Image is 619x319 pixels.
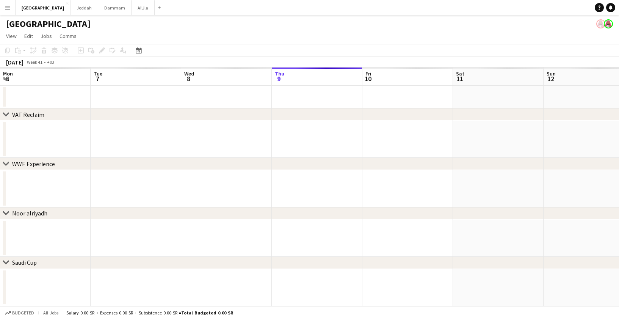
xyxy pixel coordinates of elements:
button: Budgeted [4,309,35,317]
a: View [3,31,20,41]
button: Jeddah [71,0,98,15]
div: Saudi Cup [12,259,37,266]
a: Jobs [38,31,55,41]
h1: [GEOGRAPHIC_DATA] [6,18,91,30]
span: 7 [92,74,102,83]
span: All jobs [42,310,60,316]
span: Edit [24,33,33,39]
div: Noor alriyadh [12,209,47,217]
span: Week 41 [25,59,44,65]
div: [DATE] [6,58,24,66]
div: WWE Experience [12,160,55,168]
span: View [6,33,17,39]
button: Dammam [98,0,132,15]
span: Tue [94,70,102,77]
span: Budgeted [12,310,34,316]
span: 12 [545,74,556,83]
div: Salary 0.00 SR + Expenses 0.00 SR + Subsistence 0.00 SR = [66,310,233,316]
app-user-avatar: Mohammed Almohaser [596,19,605,28]
span: 8 [183,74,194,83]
span: 6 [2,74,13,83]
button: [GEOGRAPHIC_DATA] [16,0,71,15]
span: Jobs [41,33,52,39]
span: Total Budgeted 0.00 SR [181,310,233,316]
span: 9 [274,74,284,83]
span: 10 [364,74,371,83]
a: Edit [21,31,36,41]
span: Mon [3,70,13,77]
div: +03 [47,59,54,65]
span: 11 [455,74,464,83]
span: Sat [456,70,464,77]
span: Comms [60,33,77,39]
span: Fri [365,70,371,77]
div: VAT Reclaim [12,111,44,118]
button: AlUla [132,0,155,15]
span: Wed [184,70,194,77]
span: Sun [547,70,556,77]
span: Thu [275,70,284,77]
a: Comms [56,31,80,41]
app-user-avatar: Mohammed Almohaser [604,19,613,28]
